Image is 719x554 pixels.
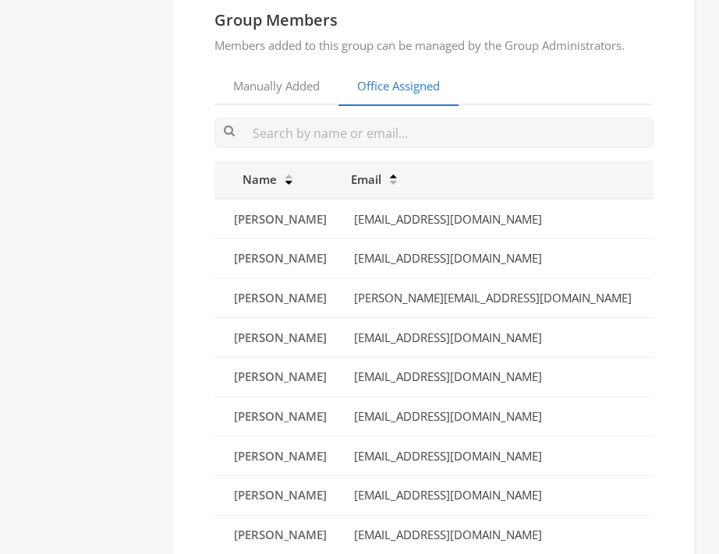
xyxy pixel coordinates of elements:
[342,318,653,358] td: [EMAIL_ADDRESS][DOMAIN_NAME]
[214,10,653,30] h4: Group Members
[233,367,328,386] a: [PERSON_NAME]
[214,118,653,148] input: Search by name or email...
[233,210,328,229] a: [PERSON_NAME]
[342,436,653,476] td: [EMAIL_ADDRESS][DOMAIN_NAME]
[234,211,327,227] span: [PERSON_NAME]
[233,249,328,268] a: [PERSON_NAME]
[342,476,653,516] td: [EMAIL_ADDRESS][DOMAIN_NAME]
[234,290,327,305] span: [PERSON_NAME]
[214,68,338,106] a: Manually Added
[234,527,327,542] span: [PERSON_NAME]
[342,397,653,436] td: [EMAIL_ADDRESS][DOMAIN_NAME]
[342,199,653,238] td: [EMAIL_ADDRESS][DOMAIN_NAME]
[234,250,327,266] span: [PERSON_NAME]
[233,407,328,426] a: [PERSON_NAME]
[234,448,327,464] span: [PERSON_NAME]
[342,358,653,397] td: [EMAIL_ADDRESS][DOMAIN_NAME]
[234,330,327,345] span: [PERSON_NAME]
[233,288,328,308] a: [PERSON_NAME]
[342,278,653,318] td: [PERSON_NAME][EMAIL_ADDRESS][DOMAIN_NAME]
[338,68,459,106] a: Office Assigned
[214,37,653,55] p: Members added to this group can be managed by the Group Administrators.
[234,408,327,424] span: [PERSON_NAME]
[233,485,328,505] a: [PERSON_NAME]
[233,525,328,545] a: [PERSON_NAME]
[342,239,653,279] td: [EMAIL_ADDRESS][DOMAIN_NAME]
[234,487,327,503] span: [PERSON_NAME]
[351,171,381,187] span: Email
[233,446,328,466] a: [PERSON_NAME]
[234,369,327,384] span: [PERSON_NAME]
[224,171,277,187] span: Name
[233,328,328,348] a: [PERSON_NAME]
